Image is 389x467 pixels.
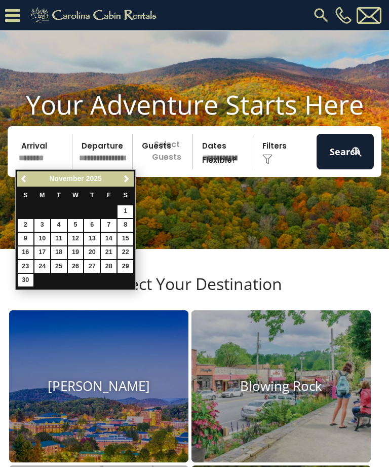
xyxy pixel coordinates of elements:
[20,175,28,183] span: Previous
[101,219,116,232] a: 7
[118,219,133,232] a: 8
[191,378,371,394] h4: Blowing Rock
[84,246,100,259] a: 20
[8,89,381,120] h1: Your Adventure Starts Here
[118,233,133,245] a: 15
[18,173,31,186] a: Previous
[90,192,94,199] span: Thursday
[191,310,371,462] a: Blowing Rock
[118,260,133,273] a: 29
[51,246,67,259] a: 18
[34,233,50,245] a: 10
[68,260,84,273] a: 26
[262,154,273,164] img: filter--v1.png
[51,260,67,273] a: 25
[49,174,84,183] span: November
[118,246,133,259] a: 22
[25,5,165,25] img: Khaki-logo.png
[18,246,33,259] a: 16
[101,260,116,273] a: 28
[57,192,61,199] span: Tuesday
[84,233,100,245] a: 13
[18,233,33,245] a: 9
[86,174,102,183] span: 2025
[23,192,27,199] span: Sunday
[9,378,188,394] h4: [PERSON_NAME]
[40,192,45,199] span: Monday
[101,233,116,245] a: 14
[84,219,100,232] a: 6
[136,134,192,169] p: Select Guests
[68,219,84,232] a: 5
[51,233,67,245] a: 11
[18,219,33,232] a: 2
[118,205,133,218] a: 1
[51,219,67,232] a: 4
[34,260,50,273] a: 24
[8,274,381,310] h3: Select Your Destination
[18,260,33,273] a: 23
[120,173,133,186] a: Next
[101,246,116,259] a: 21
[124,192,128,199] span: Saturday
[351,146,363,158] img: search-regular-white.png
[72,192,79,199] span: Wednesday
[317,134,374,169] button: Search
[68,246,84,259] a: 19
[84,260,100,273] a: 27
[107,192,111,199] span: Friday
[9,310,188,462] a: [PERSON_NAME]
[34,246,50,259] a: 17
[18,274,33,286] a: 30
[312,6,330,24] img: search-regular.svg
[123,175,131,183] span: Next
[68,233,84,245] a: 12
[34,219,50,232] a: 3
[333,7,354,24] a: [PHONE_NUMBER]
